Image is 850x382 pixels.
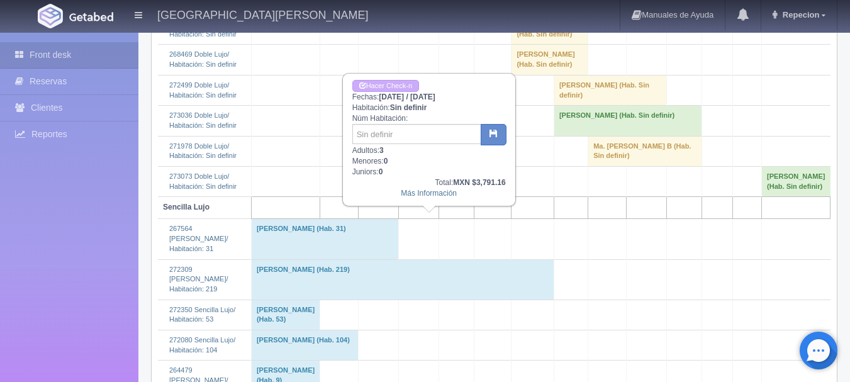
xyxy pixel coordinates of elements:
td: [PERSON_NAME] (Hab. Sin definir) [762,167,830,197]
a: Hacer Check-in [352,80,419,92]
img: Getabed [38,4,63,28]
h4: [GEOGRAPHIC_DATA][PERSON_NAME] [157,6,368,22]
img: Getabed [69,12,113,21]
input: Sin definir [352,124,481,144]
td: [PERSON_NAME] (Hab. 31) [251,219,399,259]
div: Total: [352,177,506,188]
a: 272309 [PERSON_NAME]/Habitación: 219 [169,266,228,293]
a: 273036 Doble Lujo/Habitación: Sin definir [169,111,237,129]
a: 268468 Doble Lujo/Habitación: Sin definir [169,20,237,38]
a: 271978 Doble Lujo/Habitación: Sin definir [169,142,237,160]
span: Repecion [780,10,820,20]
b: Sin definir [390,103,427,112]
b: 0 [379,167,383,176]
a: 267564 [PERSON_NAME]/Habitación: 31 [169,225,228,252]
b: 0 [384,157,388,166]
a: 272499 Doble Lujo/Habitación: Sin definir [169,81,237,99]
a: Más Información [401,189,457,198]
td: [PERSON_NAME] (Hab. 219) [251,259,554,300]
a: 273073 Doble Lujo/Habitación: Sin definir [169,172,237,190]
b: MXN $3,791.16 [453,178,505,187]
td: [PERSON_NAME] (Hab. Sin definir) [512,45,588,75]
b: 3 [379,146,384,155]
td: Ma. [PERSON_NAME] B (Hab. Sin definir) [588,136,702,166]
td: [PERSON_NAME] (Hab. Sin definir) [554,75,666,105]
td: [PERSON_NAME] (Hab. Sin definir) [554,106,702,136]
a: 272350 Sencilla Lujo/Habitación: 53 [169,306,235,323]
a: 272080 Sencilla Lujo/Habitación: 104 [169,336,235,354]
b: [DATE] / [DATE] [379,93,435,101]
td: [PERSON_NAME] (Hab. 104) [251,330,358,361]
a: 268469 Doble Lujo/Habitación: Sin definir [169,50,237,68]
td: [PERSON_NAME] (Hab. 53) [251,300,320,330]
div: Fechas: Habitación: Núm Habitación: Adultos: Menores: Juniors: [344,74,515,205]
b: Sencilla Lujo [163,203,210,211]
